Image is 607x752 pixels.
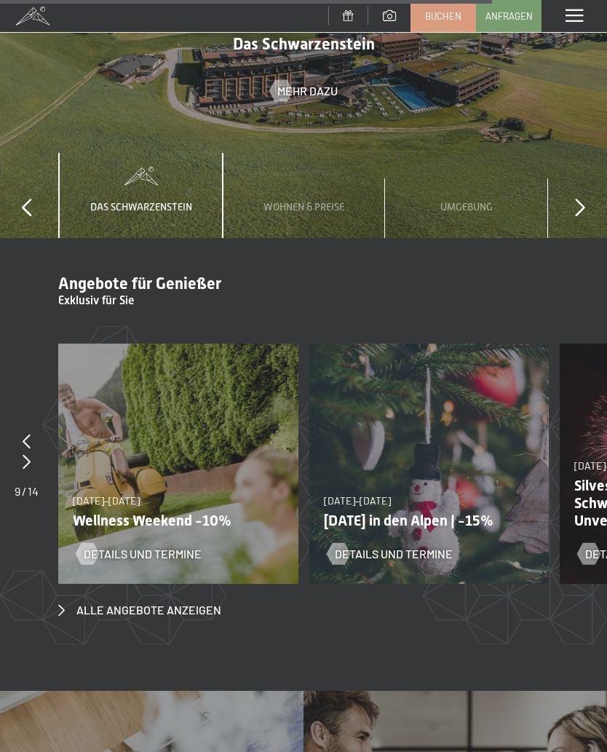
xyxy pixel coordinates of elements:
[73,494,140,507] span: [DATE]–[DATE]
[22,484,26,498] span: /
[76,602,221,618] span: Alle Angebote anzeigen
[233,35,375,53] span: Das Schwarzenstein
[477,1,541,31] a: Anfragen
[440,201,493,213] span: Umgebung
[58,602,221,618] a: Alle Angebote anzeigen
[73,512,273,529] p: Wellness Weekend -10%
[277,83,338,99] span: Mehr dazu
[270,83,338,99] a: Mehr dazu
[58,293,134,307] span: Exklusiv für Sie
[411,1,475,31] a: Buchen
[28,484,39,498] span: 14
[335,546,453,562] span: Details und Termine
[324,512,524,529] p: [DATE] in den Alpen | -15%
[425,9,461,23] span: Buchen
[76,546,202,562] a: Details und Termine
[15,484,20,498] span: 9
[58,274,221,293] span: Angebote für Genießer
[90,201,192,213] span: Das Schwarzenstein
[324,494,391,507] span: [DATE]–[DATE]
[328,546,453,562] a: Details und Termine
[84,546,202,562] span: Details und Termine
[263,201,344,213] span: Wohnen & Preise
[485,9,533,23] span: Anfragen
